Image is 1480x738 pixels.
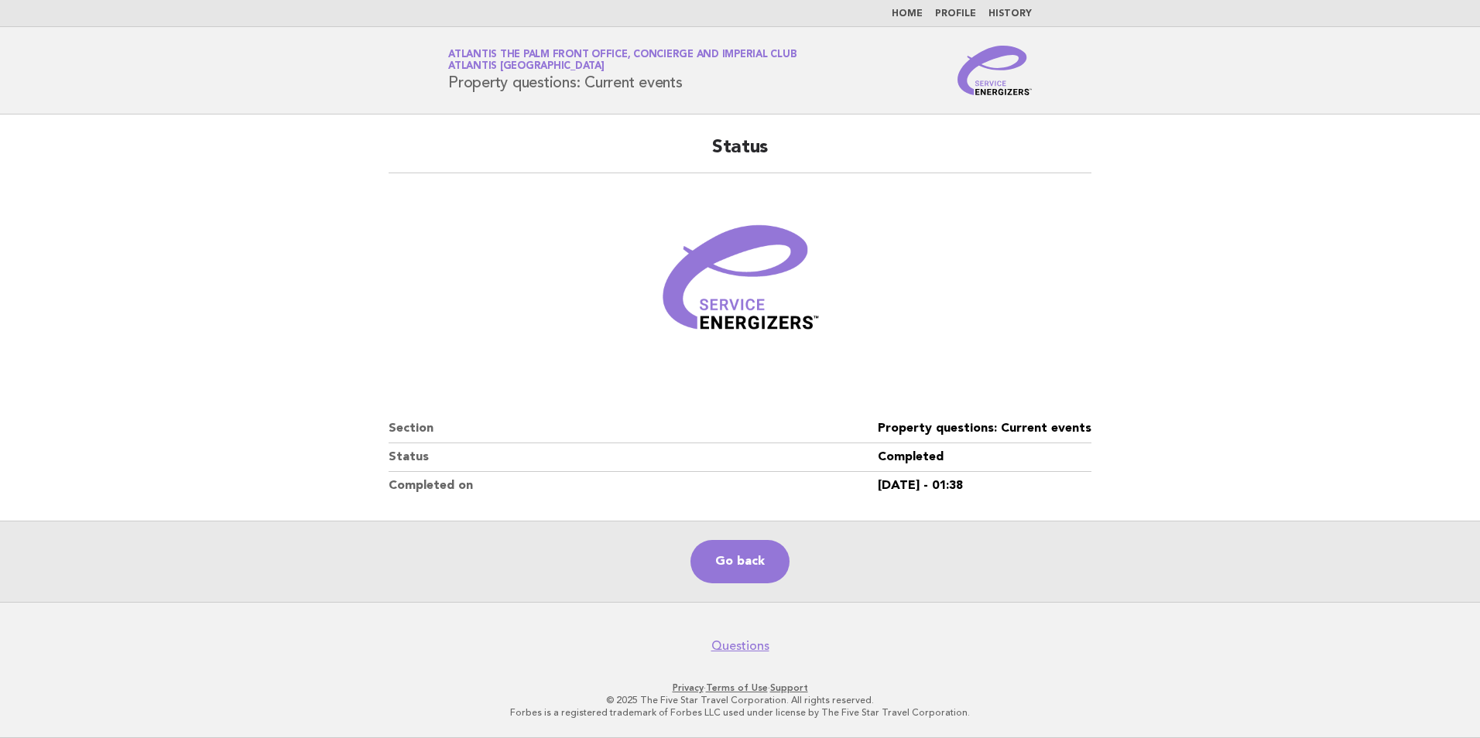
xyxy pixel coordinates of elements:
a: Go back [690,540,790,583]
a: History [988,9,1032,19]
h2: Status [389,135,1091,173]
dd: Property questions: Current events [878,415,1091,443]
a: Terms of Use [706,682,768,693]
a: Privacy [673,682,704,693]
p: © 2025 The Five Star Travel Corporation. All rights reserved. [266,694,1214,706]
img: Service Energizers [958,46,1032,95]
a: Support [770,682,808,693]
dt: Section [389,415,878,443]
p: Forbes is a registered trademark of Forbes LLC used under license by The Five Star Travel Corpora... [266,706,1214,719]
dd: Completed [878,443,1091,472]
a: Atlantis The Palm Front Office, Concierge and Imperial ClubAtlantis [GEOGRAPHIC_DATA] [448,50,797,71]
img: Verified [647,192,833,378]
span: Atlantis [GEOGRAPHIC_DATA] [448,62,605,72]
a: Profile [935,9,976,19]
dt: Completed on [389,472,878,500]
dd: [DATE] - 01:38 [878,472,1091,500]
h1: Property questions: Current events [448,50,797,91]
a: Questions [711,638,769,654]
a: Home [892,9,923,19]
dt: Status [389,443,878,472]
p: · · [266,682,1214,694]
